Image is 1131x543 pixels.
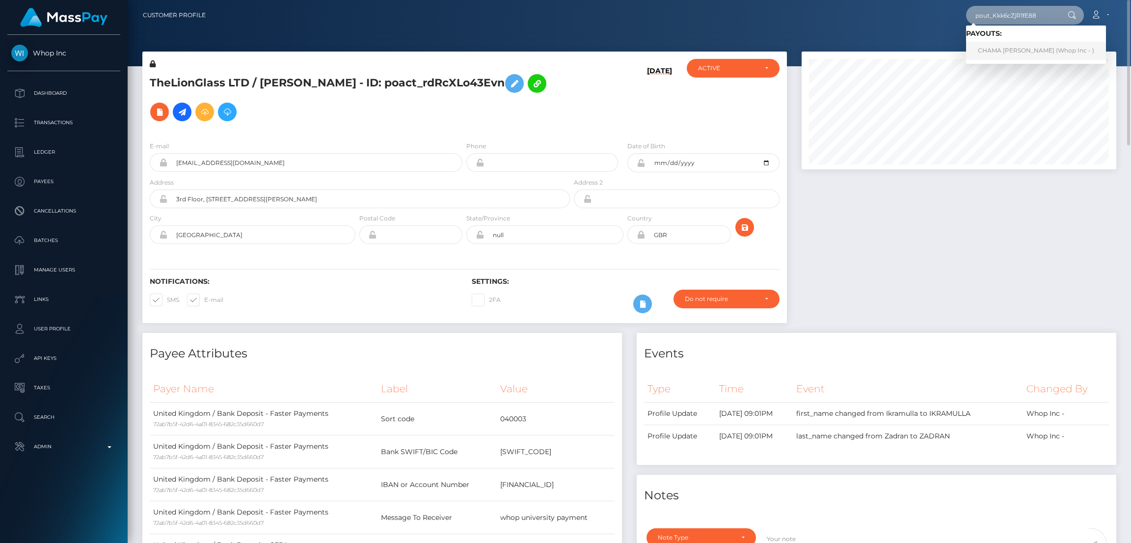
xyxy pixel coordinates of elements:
h4: Events [644,345,1109,362]
td: United Kingdom / Bank Deposit - Faster Payments [150,468,377,501]
td: Profile Update [644,425,716,448]
p: Payees [11,174,116,189]
th: Label [377,376,497,403]
small: 72ab7b5f-42d6-4a01-8345-682c35d660d7 [153,487,264,493]
label: SMS [150,294,179,306]
label: Phone [466,142,486,151]
div: Do not require [685,295,757,303]
td: whop university payment [497,501,615,534]
p: API Keys [11,351,116,366]
a: Cancellations [7,199,120,223]
label: State/Province [466,214,510,223]
p: Dashboard [11,86,116,101]
td: United Kingdom / Bank Deposit - Faster Payments [150,501,377,534]
th: Changed By [1023,376,1109,403]
label: Address [150,178,174,187]
span: Whop Inc [7,49,120,57]
p: Taxes [11,380,116,395]
label: Date of Birth [627,142,665,151]
td: [SWIFT_CODE] [497,435,615,468]
th: Time [716,376,792,403]
th: Event [793,376,1023,403]
h5: TheLionGlass LTD / [PERSON_NAME] - ID: poact_rdRcXLo43Evn [150,69,565,126]
p: Links [11,292,116,307]
p: Manage Users [11,263,116,277]
label: Country [627,214,652,223]
img: MassPay Logo [20,8,108,27]
p: Search [11,410,116,425]
h4: Notes [644,487,1109,504]
a: API Keys [7,346,120,371]
a: Customer Profile [143,5,206,26]
h6: Notifications: [150,277,457,286]
a: Initiate Payout [173,103,191,121]
a: Taxes [7,376,120,400]
button: Do not require [673,290,780,308]
td: United Kingdom / Bank Deposit - Faster Payments [150,403,377,435]
td: Bank SWIFT/BIC Code [377,435,497,468]
a: Admin [7,434,120,459]
p: User Profile [11,322,116,336]
p: Ledger [11,145,116,160]
label: E-mail [187,294,223,306]
th: Value [497,376,615,403]
label: City [150,214,162,223]
img: Whop Inc [11,45,28,61]
label: Address 2 [574,178,603,187]
a: CHAMA [PERSON_NAME] (Whop Inc - ) [966,42,1106,60]
a: Batches [7,228,120,253]
label: Postal Code [359,214,395,223]
p: Admin [11,439,116,454]
td: United Kingdom / Bank Deposit - Faster Payments [150,435,377,468]
div: Note Type [658,534,733,542]
a: Manage Users [7,258,120,282]
small: 72ab7b5f-42d6-4a01-8345-682c35d660d7 [153,519,264,526]
h6: [DATE] [647,67,672,130]
td: first_name changed from Ikramulla to IKRAMULLA [793,403,1023,425]
a: Links [7,287,120,312]
a: Ledger [7,140,120,164]
div: ACTIVE [698,64,757,72]
a: Payees [7,169,120,194]
a: Dashboard [7,81,120,106]
small: 72ab7b5f-42d6-4a01-8345-682c35d660d7 [153,454,264,461]
td: [DATE] 09:01PM [716,425,792,448]
td: [DATE] 09:01PM [716,403,792,425]
td: IBAN or Account Number [377,468,497,501]
td: last_name changed from Zadran to ZADRAN [793,425,1023,448]
td: 040003 [497,403,615,435]
small: 72ab7b5f-42d6-4a01-8345-682c35d660d7 [153,421,264,428]
label: 2FA [472,294,501,306]
td: [FINANCIAL_ID] [497,468,615,501]
p: Transactions [11,115,116,130]
h4: Payee Attributes [150,345,615,362]
th: Type [644,376,716,403]
td: Whop Inc - [1023,425,1109,448]
p: Batches [11,233,116,248]
td: Profile Update [644,403,716,425]
h6: Settings: [472,277,779,286]
button: ACTIVE [687,59,780,78]
td: Whop Inc - [1023,403,1109,425]
a: User Profile [7,317,120,341]
h6: Payouts: [966,29,1106,38]
th: Payer Name [150,376,377,403]
input: Search... [966,6,1058,25]
td: Message To Receiver [377,501,497,534]
a: Transactions [7,110,120,135]
td: Sort code [377,403,497,435]
p: Cancellations [11,204,116,218]
label: E-mail [150,142,169,151]
a: Search [7,405,120,430]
